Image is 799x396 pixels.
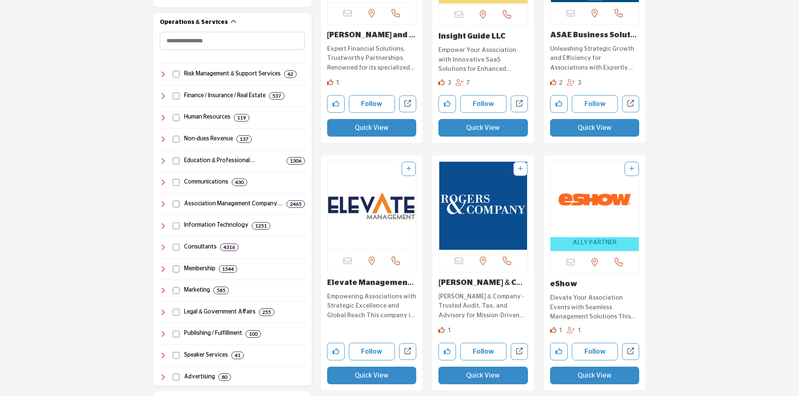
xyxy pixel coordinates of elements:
div: 80 Results For Advertising [218,373,231,381]
div: 430 Results For Communications [232,179,247,186]
div: 137 Results For Non-dues Revenue [236,135,252,143]
b: 1544 [222,266,234,272]
button: Like company [438,343,456,360]
i: Like [550,327,556,333]
a: Open Listing in new tab [328,162,416,250]
span: 7 [466,80,470,86]
b: 4316 [223,244,235,250]
div: 1251 Results For Information Technology [252,222,270,230]
input: Select Finance / Insurance / Real Estate checkbox [173,93,179,99]
span: ALLY PARTNER [573,238,617,248]
input: Select Speaker Services checkbox [173,352,179,359]
b: 1306 [290,158,302,164]
a: eShow [550,280,577,288]
a: Expert Financial Solutions, Trustworthy Partnerships. Renowned for its specialized services in th... [327,42,417,73]
a: Open Listing in new tab [439,162,528,250]
b: 2465 [290,201,302,207]
a: [PERSON_NAME] & Company - Trusted Audit, Tax, and Advisory for Mission-Driven Organizations At [P... [438,290,528,321]
i: Likes [438,79,445,85]
p: Expert Financial Solutions, Trustworthy Partnerships. Renowned for its specialized services in th... [327,44,417,73]
h3: Renner and Company CPA PC [327,31,417,40]
input: Select Education & Professional Development checkbox [173,158,179,164]
h3: Rogers & Company PLLC [438,279,528,288]
button: Like company [550,343,568,360]
input: Select Communications checkbox [173,179,179,186]
h3: Insight Guide LLC [438,32,528,41]
input: Select Human Resources checkbox [173,114,179,121]
input: Select Advertising checkbox [173,374,179,380]
a: Open rogers-company-pllc in new tab [511,343,528,360]
h4: Advertising: Agencies, services, and promotional products that help organizations enhance brand v... [184,373,215,381]
button: Follow [572,343,618,360]
input: Select Publishing / Fulfillment checkbox [173,331,179,337]
h3: Elevate Management Company [327,279,417,288]
input: Select Information Technology checkbox [173,223,179,229]
h4: Marketing: Strategies and services for audience acquisition, branding, research, and digital and ... [184,286,210,295]
input: Select Non-dues Revenue checkbox [173,136,179,142]
p: Empower Your Association with Innovative SaaS Solutions for Enhanced Engagement and Revenue Growt... [438,46,528,74]
button: Quick View [327,367,417,384]
a: Add To List [406,166,411,172]
a: Open asae-business-solutions in new tab [622,96,639,113]
a: Add To List [629,166,634,172]
div: Followers [456,78,470,88]
button: Follow [460,95,507,113]
b: 537 [272,93,281,99]
a: Open elevate-management-company in new tab [399,343,416,360]
span: 1 [448,327,451,334]
p: Unleashing Strategic Growth and Efficiency for Associations with Expertly Tailored Solutions Empo... [550,44,640,73]
a: Open insight-guide in new tab [511,96,528,113]
a: Insight Guide LLC [438,33,505,40]
div: Followers [567,78,581,88]
h4: Legal & Government Affairs: Legal services, advocacy, lobbying, and government relations to suppo... [184,308,256,316]
a: ASAE Business Soluti... [550,31,637,48]
span: 3 [578,80,581,86]
h4: Non-dues Revenue: Programs like affinity partnerships, sponsorships, and other revenue-generating... [184,135,233,143]
h3: ASAE Business Solutions [550,31,640,40]
h4: Education & Professional Development: Training, certification, career development, and learning s... [184,157,283,165]
h4: Information Technology: Technology solutions, including software, cybersecurity, cloud computing,... [184,221,248,230]
input: Select Consultants checkbox [173,244,179,251]
span: 3 [448,80,451,86]
a: Elevate Management C... [327,279,414,296]
p: Empowering Associations with Strategic Excellence and Global Reach This company is a leading prov... [327,292,417,321]
a: Elevate Your Association Events with Seamless Management Solutions This company specializes in pr... [550,291,640,322]
h4: Communications: Services for messaging, public relations, video production, webinars, and content... [184,178,228,186]
input: Select Risk Management & Support Services checkbox [173,71,179,78]
h4: Consultants: Expert guidance across various areas, including technology, marketing, leadership, f... [184,243,217,251]
i: Like [327,79,333,85]
h3: eShow [550,280,640,289]
i: Likes [550,79,556,85]
a: Open eshow in new tab [622,343,639,360]
b: 119 [237,115,246,121]
div: 1544 Results For Membership [219,265,237,273]
b: 42 [287,71,293,77]
b: 137 [240,136,248,142]
h4: Association Management Company (AMC): Professional management, strategic guidance, and operationa... [184,200,283,208]
div: 119 Results For Human Resources [234,114,249,122]
b: 585 [217,287,225,293]
a: Open renner-and-company-cpa-pc in new tab [399,96,416,113]
div: 41 Results For Speaker Services [231,352,244,359]
b: 255 [262,309,271,315]
input: Select Membership checkbox [173,266,179,272]
h4: Membership: Services and strategies for member engagement, retention, communication, and research... [184,265,215,273]
a: Open Listing in new tab [551,162,639,251]
button: Follow [460,343,507,360]
img: eShow [551,162,639,237]
h4: Speaker Services: Expert speakers, coaching, and leadership development programs, along with spea... [184,351,228,360]
a: [PERSON_NAME] and Company C... [327,31,415,48]
p: [PERSON_NAME] & Company - Trusted Audit, Tax, and Advisory for Mission-Driven Organizations At [P... [438,292,528,321]
button: Like company [327,343,345,360]
b: 41 [235,352,241,358]
input: Select Association Management Company (AMC) checkbox [173,201,179,207]
b: 1251 [255,223,267,229]
h4: Human Resources: Services and solutions for employee management, benefits, recruiting, compliance... [184,113,230,122]
button: Follow [349,95,395,113]
div: 42 Results For Risk Management & Support Services [284,70,297,78]
h2: Operations & Services [160,18,228,27]
span: 1 [336,80,340,86]
div: Followers [567,326,581,336]
h4: Risk Management & Support Services: Services for cancellation insurance and transportation soluti... [184,70,281,78]
span: 1 [559,327,563,334]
